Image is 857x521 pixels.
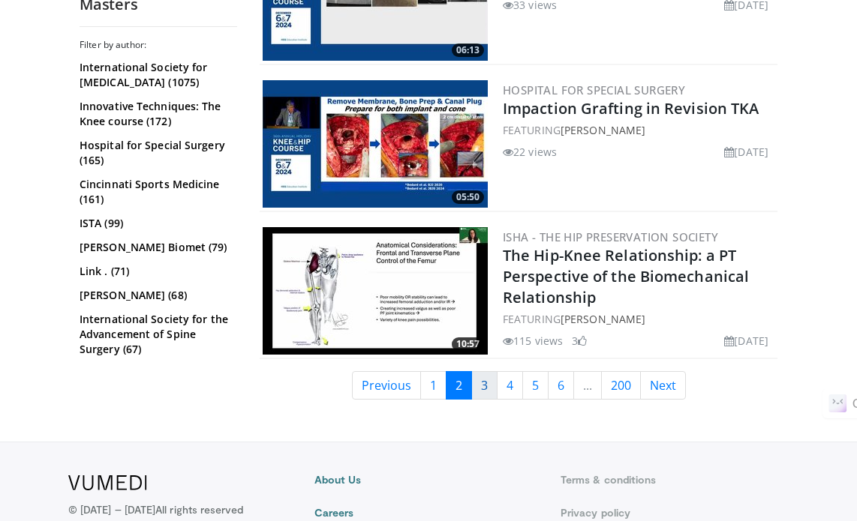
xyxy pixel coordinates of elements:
[80,39,237,51] h3: Filter by author:
[640,371,686,400] a: Next
[572,333,587,349] li: 3
[561,312,645,326] a: [PERSON_NAME]
[263,227,488,355] a: 10:57
[452,190,484,204] span: 05:50
[548,371,574,400] a: 6
[561,505,789,520] a: Privacy policy
[420,371,447,400] a: 1
[503,144,557,160] li: 22 views
[503,245,749,307] a: The Hip-Knee Relationship: a PT Perspective of the Biomechanical Relationship
[80,240,233,255] a: [PERSON_NAME] Biomet (79)
[80,60,233,90] a: International Society for [MEDICAL_DATA] (1075)
[68,475,147,490] img: VuMedi Logo
[80,138,233,168] a: Hospital for Special Surgery (165)
[503,98,759,118] a: Impaction Grafting in Revision TKA
[503,311,774,327] div: FEATURING
[452,43,484,57] span: 06:13
[446,371,472,400] a: 2
[80,264,233,279] a: Link . (71)
[724,333,768,349] li: [DATE]
[155,503,243,516] span: All rights reserved
[352,371,421,400] a: Previous
[68,502,244,517] p: © [DATE] – [DATE]
[314,472,543,487] a: About Us
[522,371,549,400] a: 5
[80,288,233,303] a: [PERSON_NAME] (68)
[80,312,233,357] a: International Society for the Advancement of Spine Surgery (67)
[80,216,233,231] a: ISTA (99)
[503,229,718,244] a: ISHA - The Hip Preservation Society
[601,371,641,400] a: 200
[314,505,543,520] a: Careers
[260,371,777,400] nav: Search results pages
[503,122,774,138] div: FEATURING
[263,227,488,355] img: 292c1307-4274-4cce-a4ae-b6cd8cf7e8aa.300x170_q85_crop-smart_upscale.jpg
[80,177,233,207] a: Cincinnati Sports Medicine (161)
[80,99,233,129] a: Innovative Techniques: The Knee course (172)
[263,80,488,208] img: 87aba5c6-e2f6-44c2-80e2-8e41b7d59551.300x170_q85_crop-smart_upscale.jpg
[503,82,685,97] a: Hospital for Special Surgery
[452,337,484,351] span: 10:57
[263,80,488,208] a: 05:50
[561,123,645,137] a: [PERSON_NAME]
[724,144,768,160] li: [DATE]
[497,371,523,400] a: 4
[471,371,498,400] a: 3
[503,333,563,349] li: 115 views
[561,472,789,487] a: Terms & conditions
